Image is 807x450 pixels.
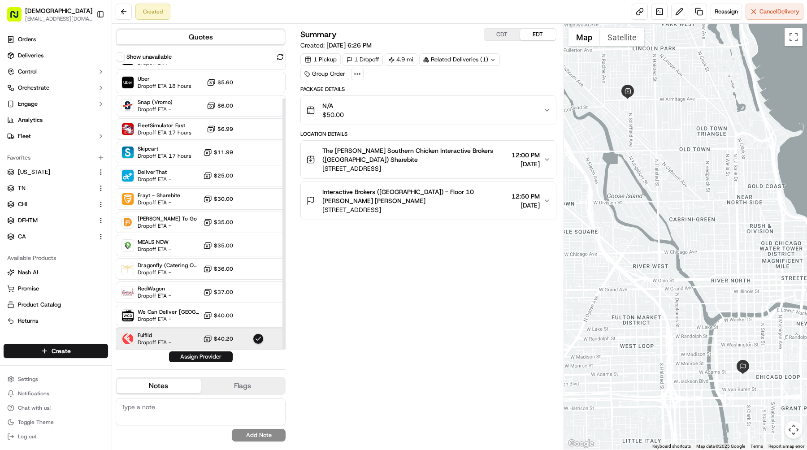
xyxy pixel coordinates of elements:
button: Notes [117,379,201,393]
button: CHI [4,197,108,212]
a: Terms (opens in new tab) [751,444,763,449]
a: Promise [7,285,104,293]
button: Orchestrate [4,81,108,95]
div: We're available if you need us! [40,95,123,102]
span: $50.00 [322,110,344,119]
span: API Documentation [85,176,144,185]
img: MEALS NOW [122,240,134,251]
span: TN [18,184,26,192]
a: CA [7,233,94,241]
button: Product Catalog [4,298,108,312]
img: 1736555255976-a54dd68f-1ca7-489b-9aae-adbdc363a1c4 [9,86,25,102]
button: $37.00 [203,288,233,297]
a: Powered byPylon [63,198,108,205]
img: We Can Deliver Boston [122,310,134,321]
button: N/A$50.00 [301,96,556,125]
a: CHI [7,200,94,208]
span: Product Catalog [18,301,61,309]
span: Dropoff ETA 17 hours [138,129,191,136]
span: Analytics [18,116,43,124]
span: Dragonfly (Catering Onfleet) [138,262,200,269]
div: Start new chat [40,86,147,95]
span: Nash AI [18,268,38,277]
button: See all [139,115,163,125]
span: Map data ©2025 Google [696,444,745,449]
a: Deliveries [4,48,108,63]
div: 📗 [9,177,16,184]
span: $6.99 [217,125,233,133]
button: Notifications [4,387,108,400]
span: $40.20 [214,335,233,342]
span: DeliverThat [138,169,171,176]
a: 📗Knowledge Base [5,173,72,189]
div: Available Products [4,251,108,265]
span: $11.99 [214,149,233,156]
span: [STREET_ADDRESS] [322,164,508,173]
label: Show unavailable [126,53,172,61]
span: $36.00 [214,265,233,273]
button: [DEMOGRAPHIC_DATA] [25,6,92,15]
button: Create [4,344,108,358]
a: TN [7,184,94,192]
a: [US_STATE] [7,168,94,176]
span: Control [18,68,37,76]
img: Google [566,438,596,450]
button: DFHTM [4,213,108,228]
span: Dropoff ETA - [138,246,171,253]
img: Dragonfly (Catering Onfleet) [122,263,134,275]
span: Skipcart [138,145,191,152]
span: [DATE] [512,160,540,169]
span: N/A [322,101,344,110]
span: [DATE] 6:26 PM [326,41,372,49]
span: Dropoff ETA - [138,316,200,323]
div: 💻 [76,177,83,184]
span: Toggle Theme [18,419,54,426]
img: Nash [9,9,27,27]
div: 1 Pickup [300,53,341,66]
img: DeliverThat [122,170,134,182]
button: CA [4,229,108,244]
span: Snap (Vromo) [138,99,173,106]
button: Control [4,65,108,79]
a: Product Catalog [7,301,104,309]
button: Log out [4,430,108,443]
span: $25.00 [214,172,233,179]
button: Show satellite imagery [600,28,644,46]
span: Dropoff ETA - [138,199,180,206]
span: The [PERSON_NAME] Southern Chicken Interactive Brokers ([GEOGRAPHIC_DATA]) Sharebite [322,146,508,164]
span: Settings [18,376,38,383]
span: Pylon [89,198,108,205]
span: Klarizel Pensader [28,139,74,146]
span: Chat with us! [18,404,51,411]
button: [DEMOGRAPHIC_DATA][EMAIL_ADDRESS][DOMAIN_NAME] [4,4,93,25]
span: Fleet [18,132,31,140]
input: Got a question? Start typing here... [23,58,161,67]
button: TN [4,181,108,195]
span: Dropoff ETA - [138,176,171,183]
span: RedWagon [138,285,171,292]
span: Knowledge Base [18,176,69,185]
button: Start new chat [152,88,163,99]
a: Report a map error [768,444,804,449]
img: Frayt - Sharebite [122,193,134,205]
button: Settings [4,373,108,385]
span: [DATE] [512,201,540,210]
span: Promise [18,285,39,293]
button: [EMAIL_ADDRESS][DOMAIN_NAME] [25,15,92,22]
span: $37.00 [214,289,233,296]
span: Dropoff ETA - [138,106,173,113]
span: Dropoff ETA 18 hours [138,82,191,90]
button: [US_STATE] [4,165,108,179]
span: [DATE] [81,139,99,146]
button: $30.00 [203,195,233,203]
span: $40.00 [214,312,233,319]
button: $6.00 [207,101,233,110]
span: Dropoff ETA - [138,292,171,299]
button: $6.99 [207,125,233,134]
div: 1 Dropoff [343,53,383,66]
span: Created: [300,41,372,50]
button: Toggle Theme [4,416,108,428]
span: $30.00 [214,195,233,203]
